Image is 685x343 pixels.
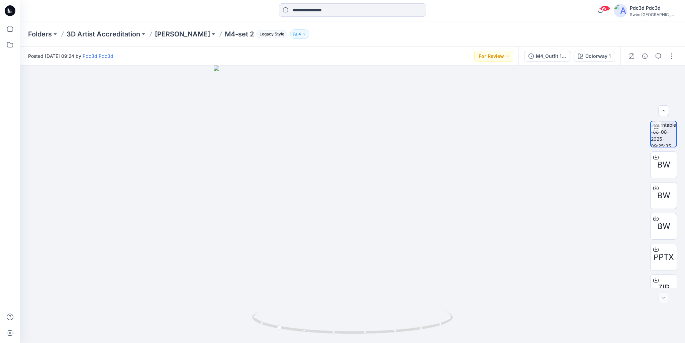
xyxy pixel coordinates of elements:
p: M4-set 2 [225,29,254,39]
div: Colorway 1 [585,52,611,60]
img: turntable-08-08-2025-09:25:35 [651,121,676,147]
span: Posted [DATE] 09:24 by [28,52,113,60]
span: PPTX [654,251,674,263]
button: Details [640,51,650,62]
button: Colorway 1 [574,51,615,62]
span: BW [657,159,670,171]
div: Swim [GEOGRAPHIC_DATA] [630,12,677,17]
a: Pdc3d Pdc3d [83,53,113,59]
div: Pdc3d Pdc3d [630,4,677,12]
a: 3D Artist Accreditation [67,29,140,39]
a: [PERSON_NAME] [155,29,210,39]
p: 4 [298,30,301,38]
img: avatar [614,4,627,17]
button: M4_Outfit 1__BROWZWEAR_JENNYLIU_1ST_SUBMIT [524,51,571,62]
a: Folders [28,29,52,39]
span: 99+ [600,6,610,11]
button: Legacy Style [254,29,287,39]
span: BW [657,190,670,202]
button: 4 [290,29,309,39]
span: ZIP [658,282,670,294]
div: M4_Outfit 1__BROWZWEAR_JENNYLIU_1ST_SUBMIT [536,52,567,60]
span: Legacy Style [257,30,287,38]
span: BW [657,220,670,232]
